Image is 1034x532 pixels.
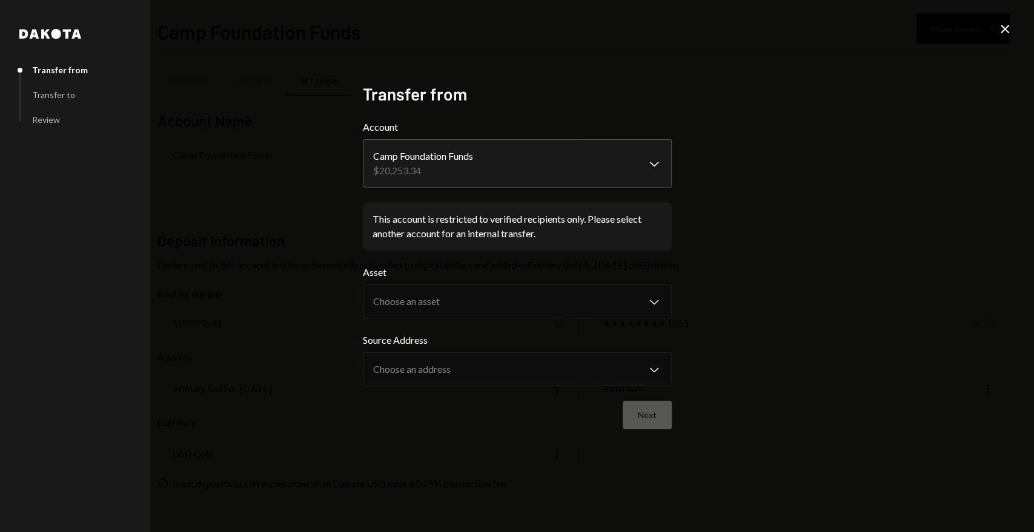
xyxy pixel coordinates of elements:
div: Review [32,114,60,125]
label: Source Address [363,333,672,347]
button: Account [363,139,672,188]
label: Asset [363,265,672,280]
button: Source Address [363,352,672,386]
button: Asset [363,284,672,318]
h2: Transfer from [363,82,672,106]
div: This account is restricted to verified recipients only. Please select another account for an inte... [373,212,662,241]
div: Transfer to [32,90,75,100]
label: Account [363,120,672,134]
div: Transfer from [32,65,88,75]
